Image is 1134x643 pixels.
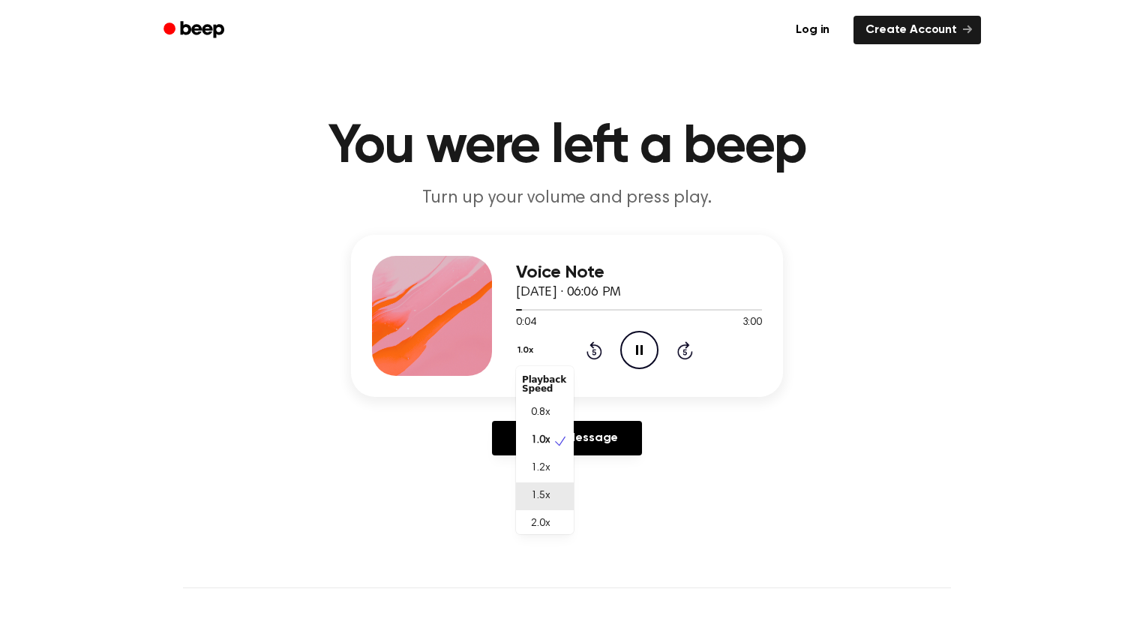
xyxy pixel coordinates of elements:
[531,516,550,532] span: 2.0x
[531,433,550,449] span: 1.0x
[516,338,538,363] button: 1.0x
[516,366,574,534] div: 1.0x
[516,369,574,399] div: Playback Speed
[531,405,550,421] span: 0.8x
[531,461,550,476] span: 1.2x
[531,488,550,504] span: 1.5x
